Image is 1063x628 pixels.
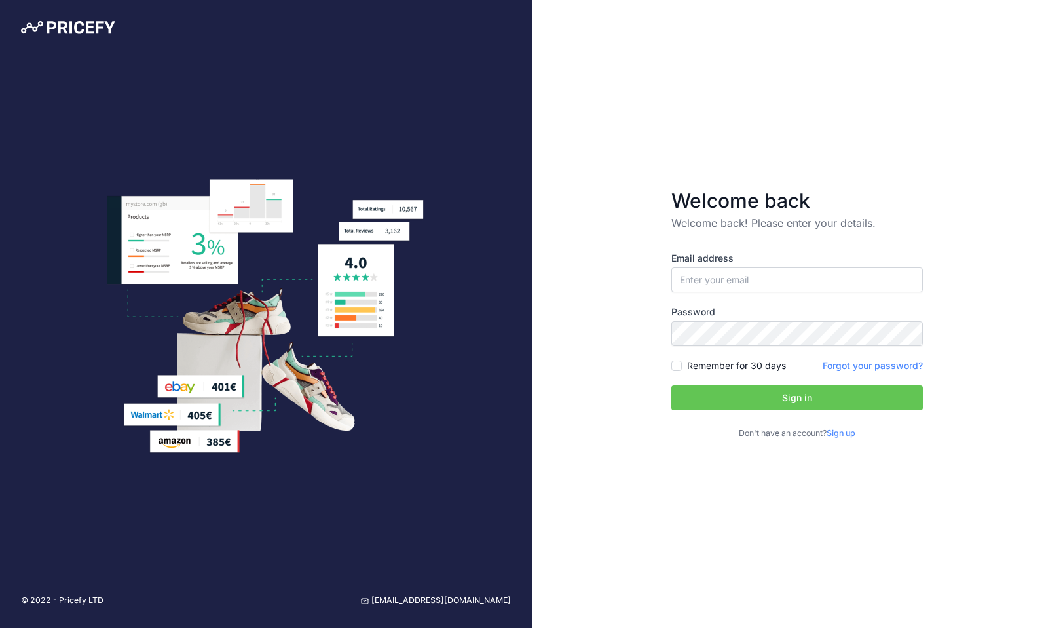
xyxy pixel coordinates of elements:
[671,252,923,265] label: Email address
[823,360,923,371] a: Forgot your password?
[827,428,855,438] a: Sign up
[671,305,923,319] label: Password
[671,267,923,292] input: Enter your email
[671,215,923,231] p: Welcome back! Please enter your details.
[671,189,923,212] h3: Welcome back
[21,595,103,607] p: © 2022 - Pricefy LTD
[361,595,511,607] a: [EMAIL_ADDRESS][DOMAIN_NAME]
[687,359,786,372] label: Remember for 30 days
[21,21,115,34] img: Pricefy
[671,427,923,440] p: Don't have an account?
[671,385,923,410] button: Sign in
